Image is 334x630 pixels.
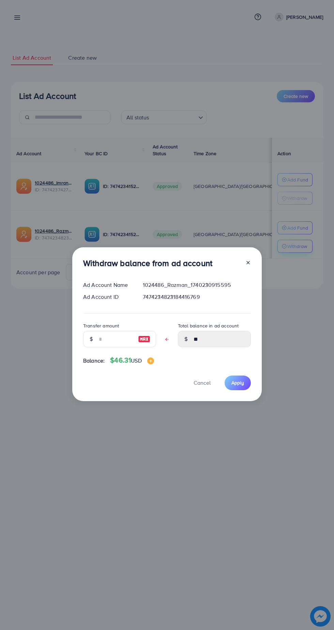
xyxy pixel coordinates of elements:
[194,379,211,386] span: Cancel
[137,281,256,289] div: 1024486_Razman_1740230915595
[185,376,219,390] button: Cancel
[178,322,239,329] label: Total balance in ad account
[225,376,251,390] button: Apply
[78,281,137,289] div: Ad Account Name
[131,357,141,364] span: USD
[83,357,105,365] span: Balance:
[138,335,150,343] img: image
[83,258,212,268] h3: Withdraw balance from ad account
[147,357,154,364] img: image
[231,379,244,386] span: Apply
[137,293,256,301] div: 7474234823184416769
[83,322,119,329] label: Transfer amount
[110,356,154,365] h4: $46.31
[78,293,137,301] div: Ad Account ID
